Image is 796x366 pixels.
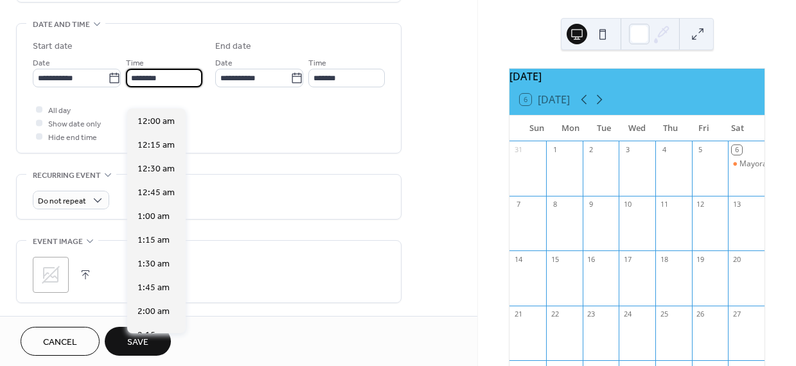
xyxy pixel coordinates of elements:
div: End date [215,40,251,53]
span: Do not repeat [38,194,86,209]
span: 1:00 am [137,210,170,223]
div: Thu [654,116,687,141]
span: Time [308,57,326,70]
span: Show date only [48,118,101,131]
button: Cancel [21,327,100,356]
div: 2 [587,145,596,155]
div: Sat [721,116,754,141]
div: Mayoral Forum [739,159,794,170]
span: 12:15 am [137,139,175,152]
span: 2:00 am [137,305,170,318]
div: 1 [550,145,560,155]
button: Save [105,327,171,356]
div: 3 [623,145,632,155]
div: 23 [587,309,596,319]
span: Event image [33,235,83,248]
div: 16 [587,254,596,264]
span: 2:15 am [137,329,170,342]
div: 24 [623,309,632,319]
div: Mayoral Forum [728,159,765,170]
div: Start date [33,40,73,53]
span: 1:30 am [137,257,170,271]
span: Save [127,336,148,349]
div: Fri [687,116,721,141]
div: 13 [732,200,741,209]
div: 12 [696,200,705,209]
div: 5 [696,145,705,155]
div: Wed [621,116,654,141]
span: All day [48,104,71,118]
div: 27 [732,309,741,319]
span: 1:45 am [137,281,170,295]
div: [DATE] [509,69,765,84]
div: 19 [696,254,705,264]
span: Hide end time [48,131,97,144]
div: 7 [513,200,523,209]
span: 12:00 am [137,115,175,128]
span: Cancel [43,336,77,349]
div: 10 [623,200,632,209]
div: Sun [520,116,553,141]
span: 1:15 am [137,234,170,247]
span: Date and time [33,18,90,31]
span: 12:30 am [137,162,175,176]
div: 26 [696,309,705,319]
span: Date [33,57,50,70]
div: 22 [550,309,560,319]
span: Recurring event [33,169,101,182]
div: 31 [513,145,523,155]
div: 17 [623,254,632,264]
div: 8 [550,200,560,209]
span: Date [215,57,233,70]
div: 25 [659,309,669,319]
div: 6 [732,145,741,155]
div: 18 [659,254,669,264]
div: 20 [732,254,741,264]
span: 12:45 am [137,186,175,200]
div: Mon [553,116,587,141]
div: 21 [513,309,523,319]
div: 4 [659,145,669,155]
div: Tue [587,116,621,141]
div: 9 [587,200,596,209]
div: 14 [513,254,523,264]
div: 11 [659,200,669,209]
div: ; [33,257,69,293]
div: 15 [550,254,560,264]
span: Time [126,57,144,70]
